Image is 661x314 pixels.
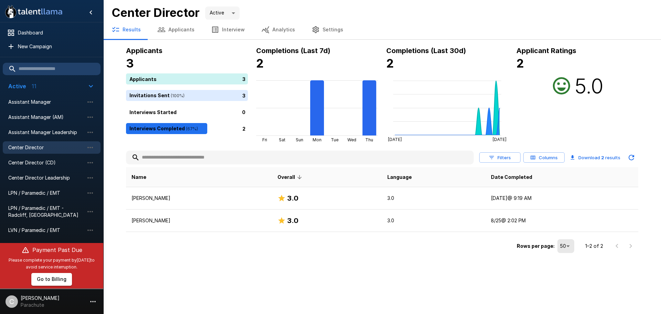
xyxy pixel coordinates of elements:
[575,73,604,98] h2: 5.0
[387,217,480,224] p: 3.0
[132,173,146,181] span: Name
[287,193,298,204] h6: 3.0
[517,243,555,250] p: Rows per page:
[386,47,466,55] b: Completions (Last 30d)
[132,195,266,202] p: [PERSON_NAME]
[242,92,245,99] p: 3
[365,137,373,142] tspan: Thu
[387,195,480,202] p: 3.0
[585,243,603,250] p: 1–2 of 2
[601,155,604,160] b: 2
[132,217,266,224] p: [PERSON_NAME]
[479,152,521,163] button: Filters
[516,56,524,70] b: 2
[253,20,303,39] button: Analytics
[303,20,352,39] button: Settings
[493,137,506,142] tspan: [DATE]
[386,56,394,70] b: 2
[331,137,338,142] tspan: Tue
[112,6,200,20] b: Center Director
[485,187,638,210] td: [DATE] @ 9:19 AM
[262,137,267,142] tspan: Fri
[347,137,356,142] tspan: Wed
[557,239,574,253] div: 50
[296,137,303,142] tspan: Sun
[388,137,402,142] tspan: [DATE]
[205,7,240,20] div: Active
[485,210,638,232] td: 8/25 @ 2:02 PM
[387,173,412,181] span: Language
[242,108,245,115] p: 0
[625,151,638,164] button: Updated Today - 10:52 AM
[277,173,304,181] span: Overall
[279,137,285,142] tspan: Sat
[313,137,322,142] tspan: Mon
[567,151,623,164] button: Download 2 results
[523,152,565,163] button: Columns
[256,56,264,70] b: 2
[491,173,532,181] span: Date Completed
[287,215,298,226] h6: 3.0
[103,20,149,39] button: Results
[516,47,576,55] b: Applicant Ratings
[149,20,203,39] button: Applicants
[203,20,253,39] button: Interview
[126,47,162,55] b: Applicants
[242,75,245,82] p: 3
[242,125,245,132] p: 2
[126,56,134,70] b: 3
[256,47,330,55] b: Completions (Last 7d)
